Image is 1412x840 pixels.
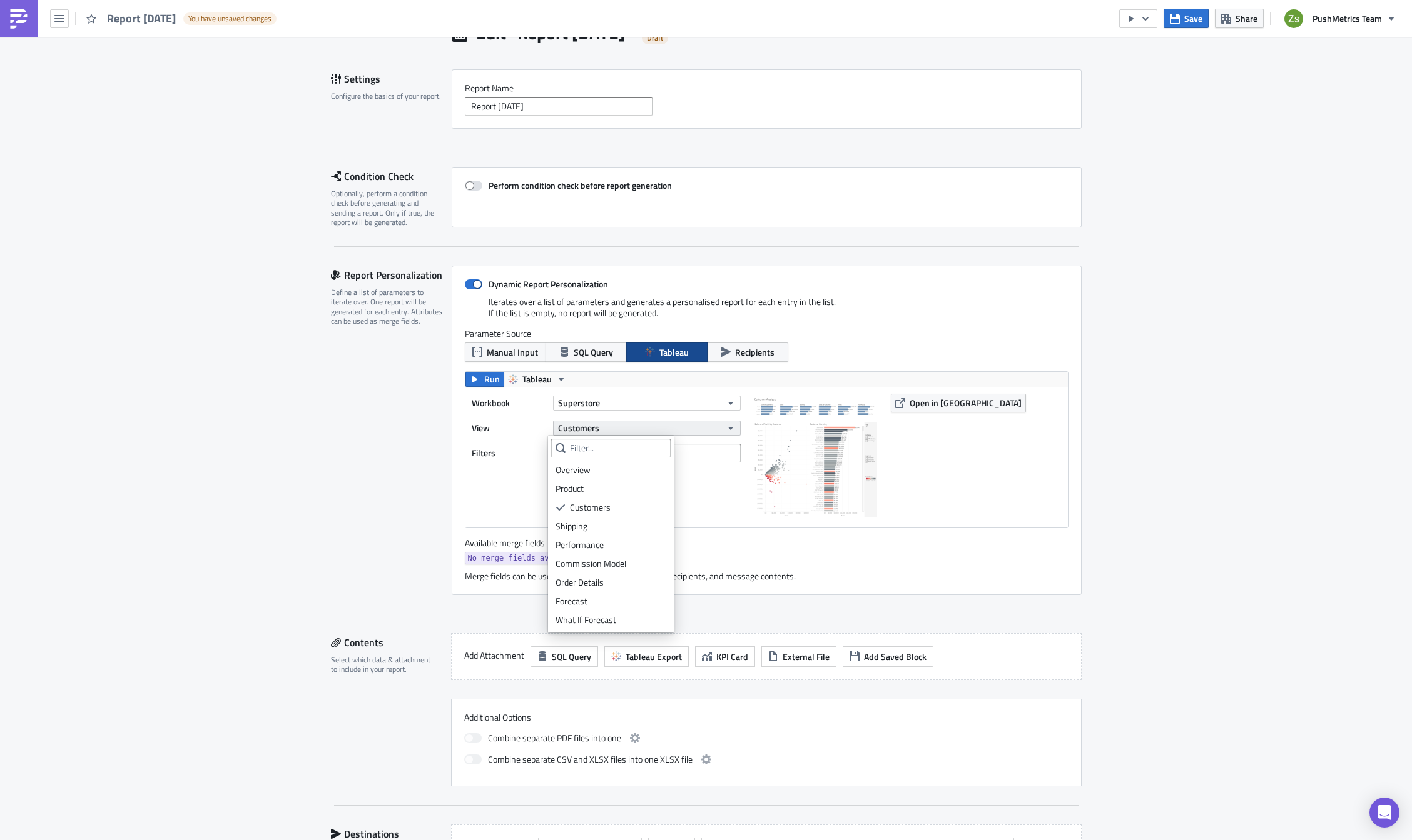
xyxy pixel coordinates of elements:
[9,9,29,29] img: PushMetrics
[465,537,559,549] label: Available merge fields
[910,396,1022,409] span: Open in [GEOGRAPHIC_DATA]
[331,189,444,227] div: Optionally, perform a condition check before generating and sending a report. Only if true, the r...
[556,482,666,495] div: Product
[556,557,666,570] div: Commission Model
[464,646,524,665] label: Add Attachment
[551,439,671,457] input: Filter...
[331,655,437,674] div: Select which data & attachment to include in your report.
[1277,5,1403,32] button: PushMetrics Team
[1164,9,1209,28] button: Save
[472,419,547,437] label: View
[626,650,682,663] span: Tableau Export
[465,552,584,564] a: No merge fields available
[1215,9,1264,28] button: Share
[695,646,755,667] button: KPI Card
[864,650,927,663] span: Add Saved Block
[488,752,693,767] span: Combine separate CSV and XLSX files into one XLSX file
[735,346,775,359] span: Recipients
[472,444,547,462] label: Filters
[753,394,878,519] img: View Image
[465,342,546,362] button: Manual Input
[465,82,1069,94] label: Report Nam﻿e
[558,421,599,434] span: Customers
[107,11,177,26] span: Report [DATE]
[659,346,689,359] span: Tableau
[331,91,444,101] div: Configure the basics of your report.
[331,287,444,326] div: Define a list of parameters to iterate over. One report will be generated for each entry. Attribu...
[556,520,666,532] div: Shipping
[522,372,552,387] span: Tableau
[331,167,452,186] div: Condition Check
[761,646,836,667] button: External File
[331,69,452,88] div: Settings
[489,179,672,192] strong: Perform condition check before report generation
[891,394,1026,412] button: Open in [GEOGRAPHIC_DATA]
[1313,12,1382,25] span: PushMetrics Team
[188,14,272,24] span: You have unsaved changes
[464,712,1069,723] label: Additional Options
[484,372,500,387] span: Run
[465,372,504,387] button: Run
[553,421,741,436] button: Customers
[1184,12,1202,25] span: Save
[531,646,598,667] button: SQL Query
[570,501,666,514] div: Customers
[1283,8,1304,29] img: Avatar
[647,33,663,43] span: Draft
[472,394,547,412] label: Workbook
[1236,12,1257,25] span: Share
[489,277,608,291] strong: Dynamic Report Personalization
[465,328,1069,339] label: Parameter Source
[556,464,666,476] div: Overview
[331,633,437,652] div: Contents
[476,22,632,44] h1: Edit " Report [DATE] "
[504,372,571,387] button: Tableau
[574,346,613,359] span: SQL Query
[716,650,748,663] span: KPI Card
[468,552,581,564] span: No merge fields available
[558,396,600,409] span: Superstore
[552,650,591,663] span: SQL Query
[553,396,741,411] button: Superstore
[556,576,666,589] div: Order Details
[843,646,933,667] button: Add Saved Block
[488,731,621,746] span: Combine separate PDF files into one
[1369,797,1399,827] div: Open Intercom Messenger
[556,595,666,607] div: Forecast
[556,539,666,551] div: Performance
[556,614,666,626] div: What If Forecast
[487,346,538,359] span: Manual Input
[465,571,1069,582] div: Merge fields can be used to parameterize attachments, recipients, and message contents.
[707,342,788,362] button: Recipients
[604,646,689,667] button: Tableau Export
[331,266,452,284] div: Report Personalization
[626,342,708,362] button: Tableau
[465,296,1069,328] div: Iterates over a list of parameters and generates a personalised report for each entry in the list...
[546,342,627,362] button: SQL Query
[783,650,830,663] span: External File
